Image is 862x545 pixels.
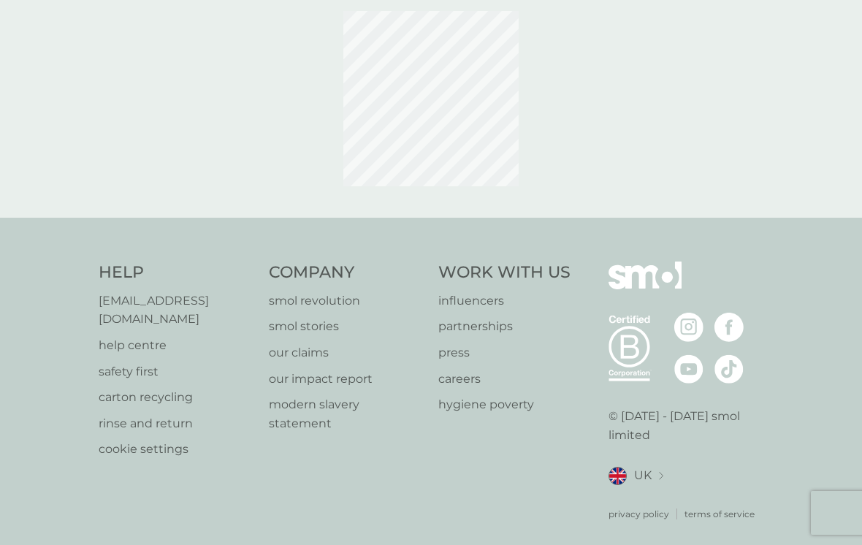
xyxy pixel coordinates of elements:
[674,354,703,384] img: visit the smol Youtube page
[269,291,424,310] a: smol revolution
[99,388,254,407] a: carton recycling
[99,262,254,284] h4: Help
[438,262,571,284] h4: Work With Us
[99,291,254,329] a: [EMAIL_ADDRESS][DOMAIN_NAME]
[609,407,764,444] p: © [DATE] - [DATE] smol limited
[684,507,755,521] a: terms of service
[99,336,254,355] a: help centre
[674,313,703,342] img: visit the smol Instagram page
[438,395,571,414] a: hygiene poverty
[714,313,744,342] img: visit the smol Facebook page
[269,395,424,432] a: modern slavery statement
[609,507,669,521] a: privacy policy
[659,472,663,480] img: select a new location
[609,467,627,485] img: UK flag
[438,291,571,310] a: influencers
[438,343,571,362] a: press
[609,262,682,311] img: smol
[269,343,424,362] a: our claims
[99,440,254,459] a: cookie settings
[438,370,571,389] a: careers
[438,317,571,336] a: partnerships
[634,466,652,485] span: UK
[714,354,744,384] img: visit the smol Tiktok page
[269,370,424,389] a: our impact report
[99,362,254,381] a: safety first
[269,317,424,336] a: smol stories
[99,414,254,433] a: rinse and return
[269,262,424,284] h4: Company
